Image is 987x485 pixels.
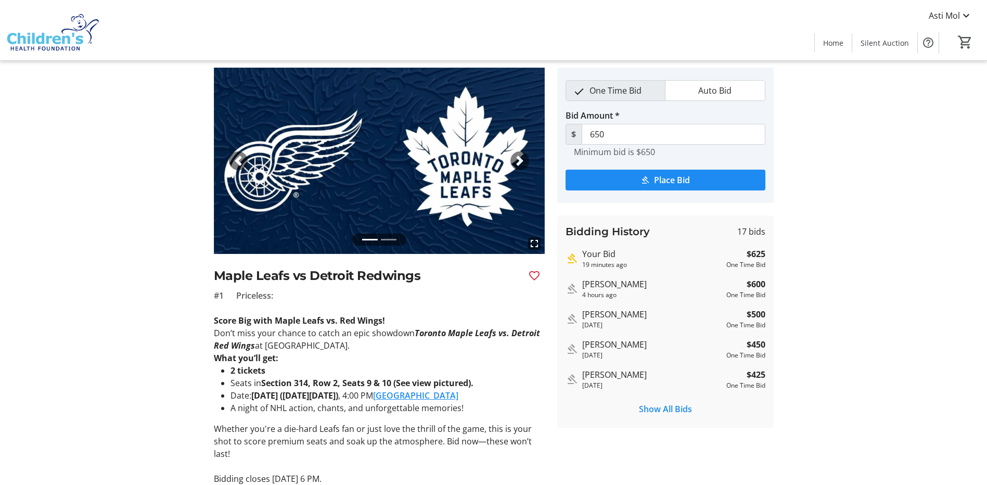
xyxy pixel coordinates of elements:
[582,248,722,260] div: Your Bid
[566,399,765,419] button: Show All Bids
[861,37,909,48] span: Silent Auction
[230,402,545,414] li: A night of NHL action, chants, and unforgettable memories!
[582,321,722,330] div: [DATE]
[373,390,458,401] a: [GEOGRAPHIC_DATA]
[214,352,278,364] strong: What you’ll get:
[929,9,960,22] span: Asti Mol
[582,368,722,381] div: [PERSON_NAME]
[524,265,545,286] button: Favourite
[582,338,722,351] div: [PERSON_NAME]
[230,365,265,376] strong: 2 tickets
[852,33,917,53] a: Silent Auction
[574,147,655,157] tr-hint: Minimum bid is $650
[747,368,765,381] strong: $425
[566,224,650,239] h3: Bidding History
[654,174,690,186] span: Place Bid
[6,4,99,56] img: Children's Health Foundation's Logo
[566,283,578,295] mat-icon: Outbid
[823,37,843,48] span: Home
[956,33,975,52] button: Cart
[583,81,648,100] span: One Time Bid
[214,327,545,352] p: Don’t miss your chance to catch an epic showdown at [GEOGRAPHIC_DATA].
[566,313,578,325] mat-icon: Outbid
[726,290,765,300] div: One Time Bid
[726,260,765,270] div: One Time Bid
[566,109,620,122] label: Bid Amount *
[747,308,765,321] strong: $500
[747,248,765,260] strong: $625
[582,308,722,321] div: [PERSON_NAME]
[639,403,692,415] span: Show All Bids
[214,266,520,285] h2: Maple Leafs vs Detroit Redwings
[214,473,545,485] p: Bidding closes [DATE] 6 PM.
[261,377,473,389] strong: Section 314, Row 2, Seats 9 & 10 (See view pictured).
[815,33,852,53] a: Home
[251,390,338,401] strong: [DATE] ([DATE][DATE])
[566,373,578,386] mat-icon: Outbid
[582,260,722,270] div: 19 minutes ago
[214,423,545,460] p: Whether you're a die-hard Leafs fan or just love the thrill of the game, this is your shot to sco...
[214,315,385,326] strong: Score Big with Maple Leafs vs. Red Wings!
[726,381,765,390] div: One Time Bid
[214,327,540,351] em: Toronto Maple Leafs vs. Detroit Red Wings
[582,290,722,300] div: 4 hours ago
[230,377,545,389] li: Seats in
[582,381,722,390] div: [DATE]
[582,278,722,290] div: [PERSON_NAME]
[737,225,765,238] span: 17 bids
[528,237,541,250] mat-icon: fullscreen
[566,252,578,265] mat-icon: Highest bid
[747,278,765,290] strong: $600
[236,289,273,302] span: Priceless:
[920,7,981,24] button: Asti Mol
[726,321,765,330] div: One Time Bid
[692,81,738,100] span: Auto Bid
[726,351,765,360] div: One Time Bid
[214,68,545,254] img: Image
[918,32,939,53] button: Help
[566,124,582,145] span: $
[582,351,722,360] div: [DATE]
[566,170,765,190] button: Place Bid
[747,338,765,351] strong: $450
[230,389,545,402] li: Date: , 4:00 PM
[566,343,578,355] mat-icon: Outbid
[214,289,224,302] span: #1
